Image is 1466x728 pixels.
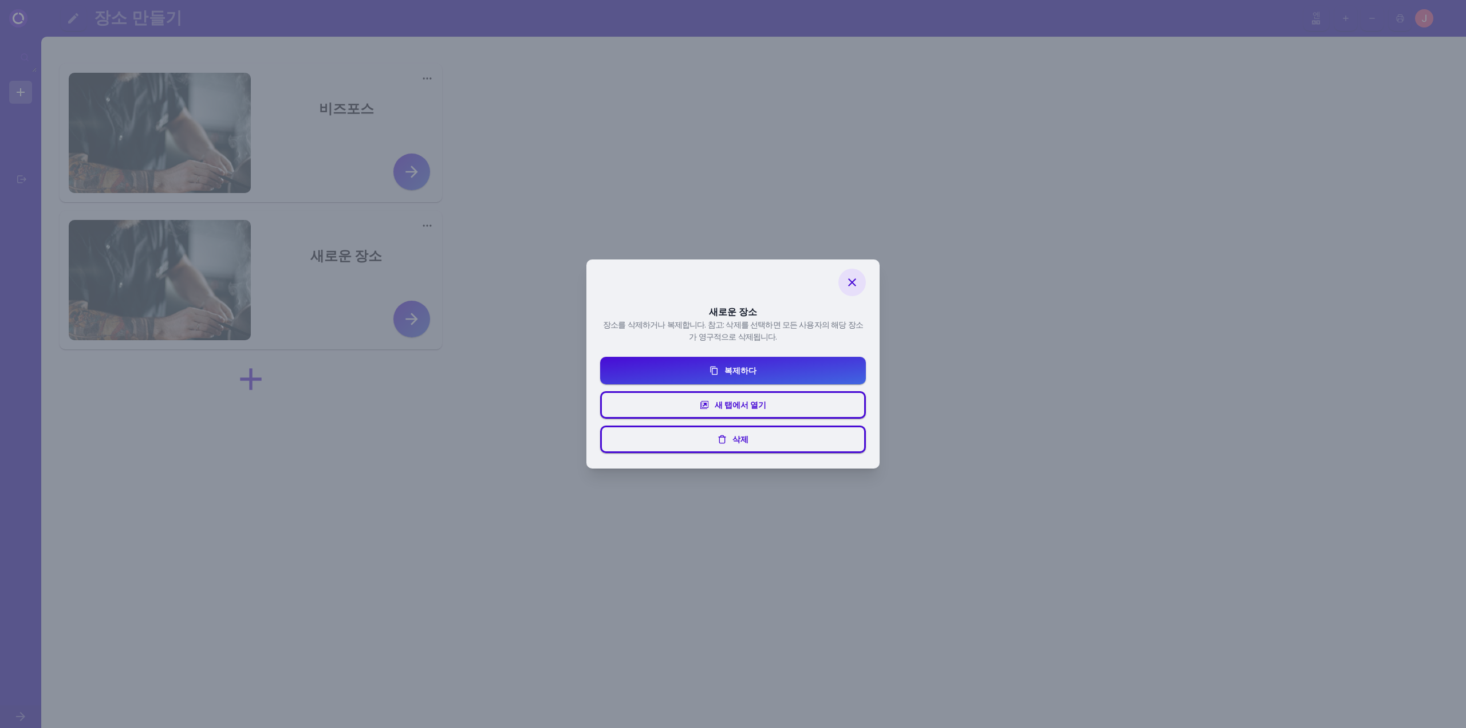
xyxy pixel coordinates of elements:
button: 새 탭에서 열기 [600,391,866,419]
font: 새로운 장소 [709,305,757,318]
font: 장소를 삭제하거나 복제합니다. 참고: 삭제를 선택하면 모든 사용자의 해당 장소가 영구적으로 삭제됩니다. [603,319,863,343]
button: 복제하다 [600,357,866,384]
font: 삭제 [732,434,748,445]
font: 복제하다 [724,365,756,376]
button: 삭제 [600,426,866,453]
font: 새 탭에서 열기 [715,399,766,411]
